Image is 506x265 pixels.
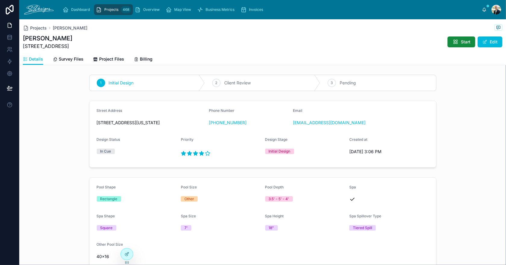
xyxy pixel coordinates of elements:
[100,196,118,202] div: Rectangle
[249,7,263,12] span: Invoices
[184,225,188,231] div: 7'
[58,3,482,16] div: scrollable content
[134,54,152,66] a: Billing
[293,120,366,126] a: [EMAIL_ADDRESS][DOMAIN_NAME]
[269,225,274,231] div: 18"
[195,4,239,15] a: Business Metrics
[265,137,288,142] span: Design Stage
[209,120,247,126] a: [PHONE_NUMBER]
[181,137,193,142] span: Priority
[30,25,47,31] span: Projects
[265,185,284,189] span: Pool Depth
[269,196,289,202] div: 3.5' - 5' - 4'
[94,4,133,15] a: Projects468
[24,5,54,14] img: App logo
[59,56,83,62] span: Survey Files
[353,225,372,231] div: Tiered Spill
[61,4,94,15] a: Dashboard
[100,149,111,154] div: In Cue
[121,6,131,13] div: 468
[215,80,217,85] span: 2
[29,56,43,62] span: Details
[97,254,176,260] span: 40x16
[143,7,160,12] span: Overview
[100,225,113,231] div: Square
[239,4,267,15] a: Invoices
[99,56,124,62] span: Project Files
[133,4,164,15] a: Overview
[97,214,115,218] span: Spa Shape
[206,7,234,12] span: Business Metrics
[265,214,284,218] span: Spa Height
[478,36,502,47] button: Edit
[331,80,333,85] span: 3
[293,108,303,113] span: Email
[97,137,120,142] span: Design Status
[224,80,251,86] span: Client Review
[97,120,204,126] span: [STREET_ADDRESS][US_STATE]
[448,36,475,47] button: Start
[97,185,116,189] span: Pool Shape
[181,214,196,218] span: Spa Size
[349,185,356,189] span: Spa
[93,54,124,66] a: Project Files
[174,7,191,12] span: Map View
[184,196,194,202] div: Other
[71,7,90,12] span: Dashboard
[340,80,356,86] span: Pending
[349,214,381,218] span: Spa Spillover Type
[349,137,367,142] span: Created at
[181,185,197,189] span: Pool Size
[23,54,43,65] a: Details
[209,108,234,113] span: Phone Number
[461,39,470,45] span: Start
[349,149,429,155] span: [DATE] 3:06 PM
[23,25,47,31] a: Projects
[23,34,72,43] h1: [PERSON_NAME]
[53,54,83,66] a: Survey Files
[97,242,123,247] span: Other Pool Size
[140,56,152,62] span: Billing
[164,4,195,15] a: Map View
[97,108,122,113] span: Street Address
[109,80,134,86] span: Initial Design
[23,43,72,50] span: [STREET_ADDRESS]
[269,149,291,154] div: Initial Design
[104,7,118,12] span: Projects
[100,80,102,85] span: 1
[53,25,87,31] a: [PERSON_NAME]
